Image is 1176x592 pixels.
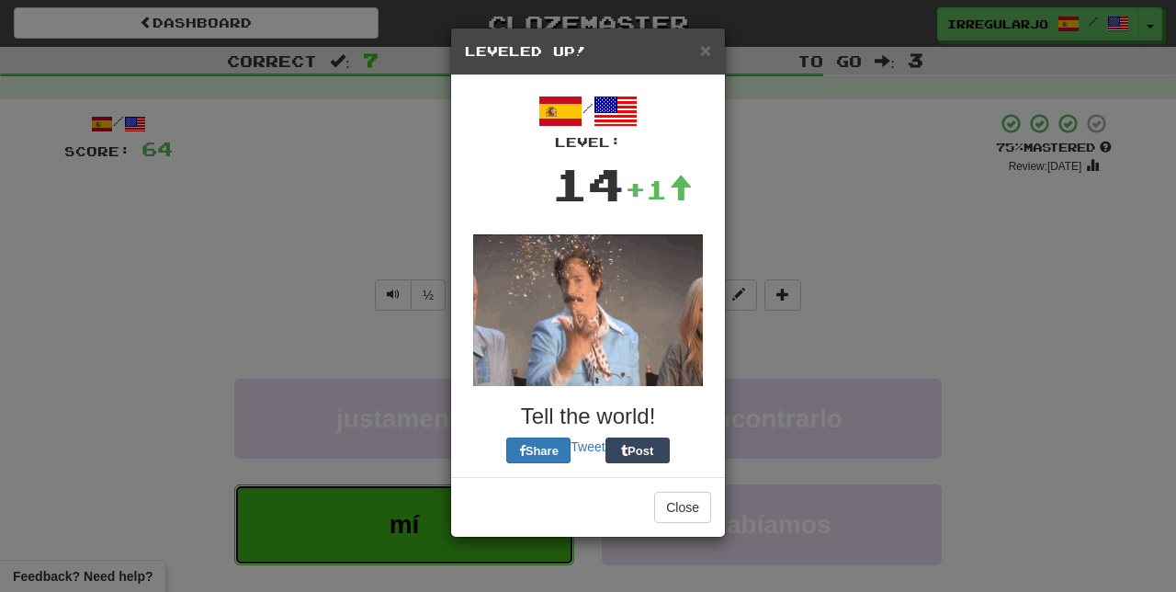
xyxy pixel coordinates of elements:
h3: Tell the world! [465,404,711,428]
div: Level: [465,133,711,152]
button: Share [506,438,571,463]
span: × [700,40,711,61]
img: glitter-d35a814c05fa227b87dd154a45a5cc37aaecd56281fd9d9cd8133c9defbd597c.gif [473,234,703,386]
div: 14 [551,152,625,216]
button: Close [700,40,711,60]
button: Close [654,492,711,523]
a: Tweet [571,439,605,454]
div: +1 [625,171,693,208]
button: Post [605,438,670,463]
div: / [465,89,711,152]
h5: Leveled Up! [465,42,711,61]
